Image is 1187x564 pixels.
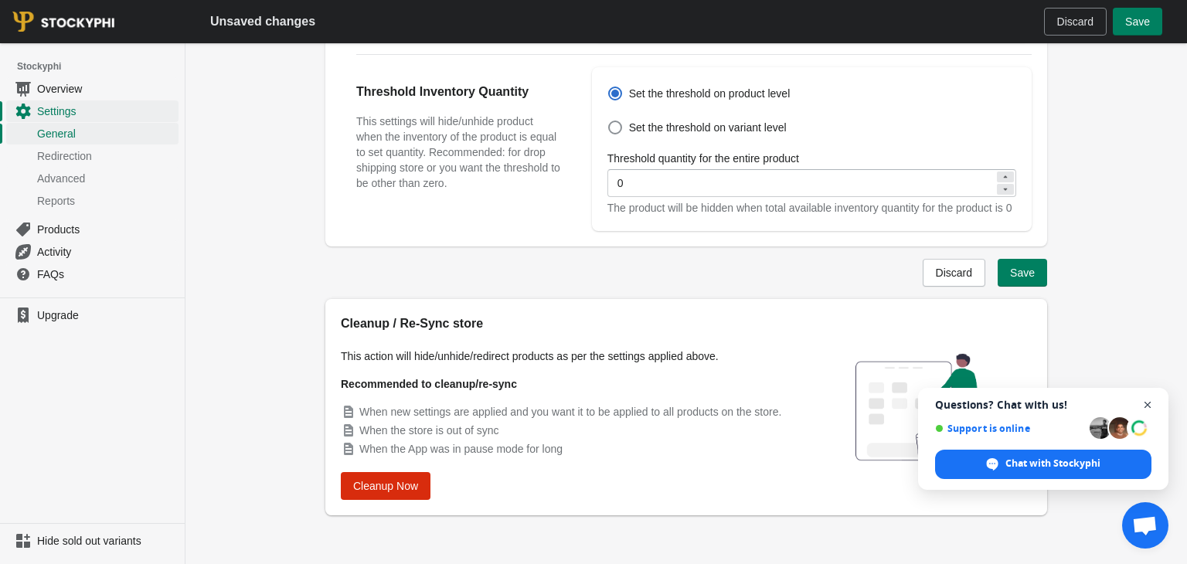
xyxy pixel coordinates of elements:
a: General [6,122,179,144]
h3: This settings will hide/unhide product when the inventory of the product is equal to set quantity... [356,114,561,191]
span: Set the threshold on product level [629,86,791,101]
a: Upgrade [6,304,179,326]
div: Chat with Stockyphi [935,450,1151,479]
a: Advanced [6,167,179,189]
span: Hide sold out variants [37,533,175,549]
span: FAQs [37,267,175,282]
span: Advanced [37,171,175,186]
div: The product will be hidden when total available inventory quantity for the product is 0 [607,200,1016,216]
span: Activity [37,244,175,260]
span: Discard [936,267,972,279]
span: Save [1125,15,1150,28]
span: Questions? Chat with us! [935,399,1151,411]
h2: Unsaved changes [210,12,315,31]
label: Threshold quantity for the entire product [607,151,799,166]
strong: Recommended to cleanup/re-sync [341,378,517,390]
button: Discard [923,259,985,287]
span: Settings [37,104,175,119]
span: Close chat [1138,396,1158,415]
a: Activity [6,240,179,263]
h2: Cleanup / Re-Sync store [341,314,804,333]
h2: Threshold Inventory Quantity [356,83,561,101]
a: Products [6,218,179,240]
p: This action will hide/unhide/redirect products as per the settings applied above. [341,348,804,364]
a: FAQs [6,263,179,285]
a: Settings [6,100,179,122]
span: Reports [37,193,175,209]
a: Reports [6,189,179,212]
button: Discard [1044,8,1107,36]
a: Redirection [6,144,179,167]
span: Products [37,222,175,237]
button: Cleanup Now [341,472,430,500]
div: Open chat [1122,502,1168,549]
span: Discard [1057,15,1093,28]
span: Set the threshold on variant level [629,120,787,135]
span: When the App was in pause mode for long [359,443,563,455]
span: When the store is out of sync [359,424,499,437]
span: Save [1010,267,1035,279]
span: Upgrade [37,307,175,323]
span: When new settings are applied and you want it to be applied to all products on the store. [359,406,781,418]
button: Save [1113,8,1162,36]
a: Hide sold out variants [6,530,179,552]
span: Support is online [935,423,1084,434]
span: General [37,126,175,141]
span: Stockyphi [17,59,185,74]
button: Save [998,259,1047,287]
span: Chat with Stockyphi [1005,457,1100,471]
a: Overview [6,77,179,100]
span: Redirection [37,148,175,164]
span: Cleanup Now [353,480,418,492]
span: Overview [37,81,175,97]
